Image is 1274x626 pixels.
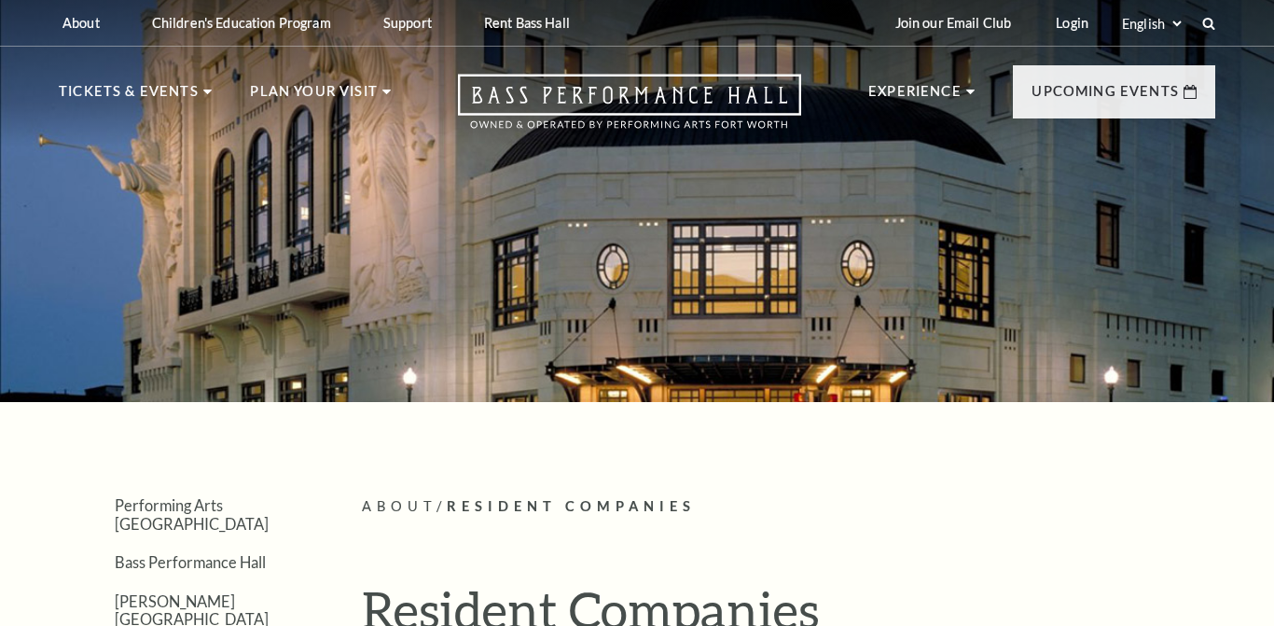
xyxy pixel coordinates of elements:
[152,15,331,31] p: Children's Education Program
[59,80,199,114] p: Tickets & Events
[115,553,266,571] a: Bass Performance Hall
[115,496,269,532] a: Performing Arts [GEOGRAPHIC_DATA]
[362,498,436,514] span: About
[447,498,696,514] span: Resident Companies
[383,15,432,31] p: Support
[868,80,962,114] p: Experience
[484,15,570,31] p: Rent Bass Hall
[1032,80,1179,114] p: Upcoming Events
[1118,15,1184,33] select: Select:
[250,80,378,114] p: Plan Your Visit
[62,15,100,31] p: About
[362,495,1215,519] p: /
